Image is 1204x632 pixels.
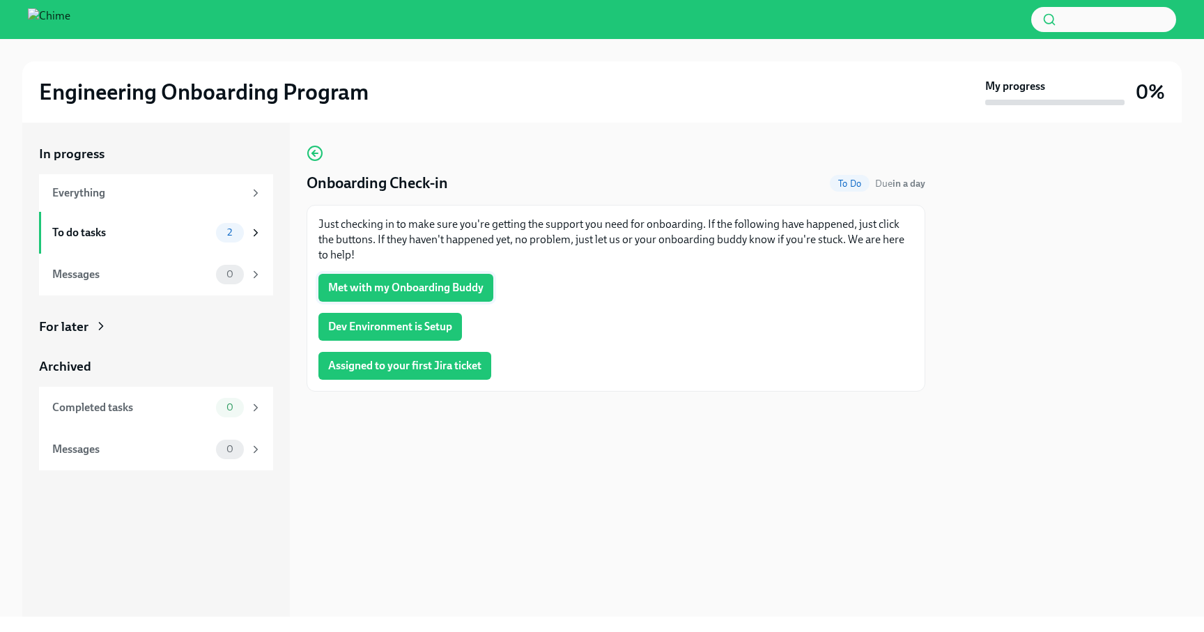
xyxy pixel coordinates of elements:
a: Everything [39,174,273,212]
span: Due [875,178,925,190]
a: To do tasks2 [39,212,273,254]
div: Completed tasks [52,400,210,415]
strong: in a day [893,178,925,190]
span: 0 [218,402,242,413]
img: Chime [28,8,70,31]
span: Dev Environment is Setup [328,320,452,334]
span: 0 [218,269,242,279]
a: Messages0 [39,254,273,295]
span: 0 [218,444,242,454]
button: Met with my Onboarding Buddy [318,274,493,302]
span: To Do [830,178,870,189]
h3: 0% [1136,79,1165,105]
span: Assigned to your first Jira ticket [328,359,481,373]
span: 2 [219,227,240,238]
a: In progress [39,145,273,163]
p: Just checking in to make sure you're getting the support you need for onboarding. If the followin... [318,217,913,263]
a: Messages0 [39,429,273,470]
button: Assigned to your first Jira ticket [318,352,491,380]
div: To do tasks [52,225,210,240]
a: For later [39,318,273,336]
div: For later [39,318,88,336]
button: Dev Environment is Setup [318,313,462,341]
h4: Onboarding Check-in [307,173,448,194]
a: Archived [39,357,273,376]
h2: Engineering Onboarding Program [39,78,369,106]
div: Messages [52,267,210,282]
span: August 28th, 2025 11:00 [875,177,925,190]
div: Messages [52,442,210,457]
strong: My progress [985,79,1045,94]
a: Completed tasks0 [39,387,273,429]
span: Met with my Onboarding Buddy [328,281,484,295]
div: Everything [52,185,244,201]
